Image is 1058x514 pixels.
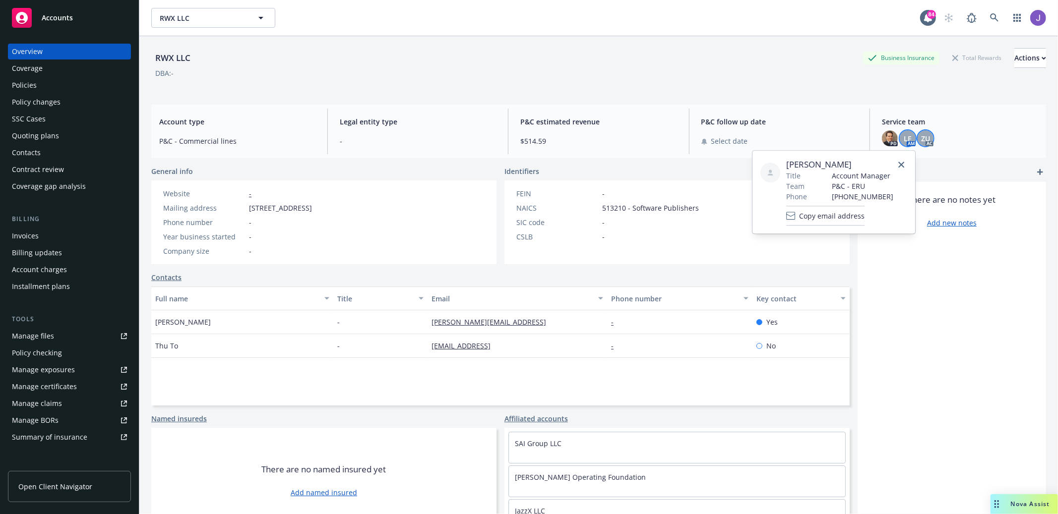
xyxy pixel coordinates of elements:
span: Yes [766,317,778,327]
a: Contract review [8,162,131,177]
span: Team [786,181,805,191]
div: Contacts [12,145,41,161]
span: P&C - Commercial lines [159,136,315,146]
a: [PERSON_NAME] Operating Foundation [515,472,646,482]
div: SSC Cases [12,111,46,127]
div: Title [337,293,413,304]
div: Manage certificates [12,379,77,395]
a: Policy changes [8,94,131,110]
div: Manage exposures [12,362,75,378]
div: Key contact [756,293,835,304]
span: Account type [159,116,315,127]
span: Copy email address [799,211,865,221]
button: RWX LLC [151,8,275,28]
a: Manage claims [8,396,131,411]
a: Manage certificates [8,379,131,395]
span: [PERSON_NAME] [155,317,211,327]
a: Accounts [8,4,131,32]
div: Contract review [12,162,64,177]
a: Account charges [8,262,131,278]
a: Report a Bug [962,8,982,28]
div: Account charges [12,262,67,278]
span: Legal entity type [340,116,496,127]
div: Mailing address [163,203,245,213]
div: Manage files [12,328,54,344]
span: - [602,217,605,228]
span: Service team [882,116,1038,127]
a: Contacts [8,145,131,161]
a: Switch app [1007,8,1027,28]
a: Installment plans [8,279,131,294]
span: Select date [711,136,748,146]
a: Search [985,8,1004,28]
button: Title [333,286,428,310]
a: Coverage gap analysis [8,178,131,194]
span: Identifiers [504,166,539,176]
span: - [249,231,251,242]
div: Total Rewards [947,52,1006,64]
span: - [340,136,496,146]
div: Company size [163,246,245,256]
span: P&C follow up date [701,116,858,127]
a: [EMAIL_ADDRESS] [432,341,498,350]
a: - [249,189,251,198]
div: Email [432,293,592,304]
div: Website [163,188,245,199]
span: Nova Assist [1011,500,1050,508]
span: - [249,217,251,228]
div: Tools [8,314,131,324]
div: Drag to move [991,494,1003,514]
a: [PERSON_NAME][EMAIL_ADDRESS] [432,317,554,327]
a: SAI Group LLC [515,439,561,448]
span: [PHONE_NUMBER] [832,191,893,202]
span: [PERSON_NAME] [786,159,893,171]
div: Year business started [163,231,245,242]
span: Title [786,171,801,181]
a: Policies [8,77,131,93]
div: Installment plans [12,279,70,294]
span: P&C estimated revenue [520,116,677,127]
span: Phone [786,191,807,202]
span: Accounts [42,14,73,22]
a: Add named insured [291,487,357,498]
a: Billing updates [8,245,131,261]
button: Copy email address [786,206,865,226]
button: Key contact [752,286,850,310]
a: close [895,159,907,171]
div: Coverage gap analysis [12,178,86,194]
div: 84 [927,10,936,19]
div: Phone number [611,293,738,304]
span: Open Client Navigator [18,481,92,492]
a: SSC Cases [8,111,131,127]
a: Manage BORs [8,412,131,428]
img: photo [882,130,898,146]
span: Account Manager [832,171,893,181]
button: Actions [1014,48,1046,68]
div: Policies [12,77,37,93]
div: Policy changes [12,94,61,110]
a: Affiliated accounts [504,413,568,424]
span: - [602,231,605,242]
div: NAICS [516,203,598,213]
span: [STREET_ADDRESS] [249,203,312,213]
div: Billing updates [12,245,62,261]
img: photo [1030,10,1046,26]
span: - [337,317,340,327]
span: $514.59 [520,136,677,146]
a: Invoices [8,228,131,244]
a: Add new notes [927,218,977,228]
span: 513210 - Software Publishers [602,203,699,213]
button: Nova Assist [991,494,1058,514]
span: - [337,341,340,351]
a: Start snowing [939,8,959,28]
span: General info [151,166,193,176]
a: add [1034,166,1046,178]
span: - [602,188,605,199]
div: RWX LLC [151,52,194,64]
div: Summary of insurance [12,429,87,445]
div: CSLB [516,231,598,242]
span: There are no notes yet [908,194,996,206]
div: Coverage [12,60,43,76]
a: Quoting plans [8,128,131,144]
a: Coverage [8,60,131,76]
